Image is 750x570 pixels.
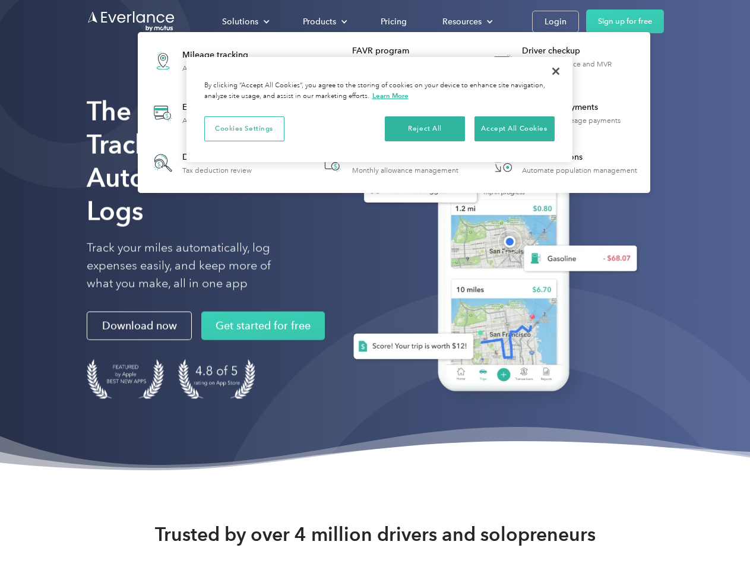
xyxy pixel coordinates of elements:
div: Automatic mileage logs [182,64,260,72]
a: Login [532,11,579,33]
div: Solutions [222,14,258,29]
div: Automatic transaction logs [182,116,268,125]
div: Automate population management [522,166,637,175]
div: Login [545,14,567,29]
div: Pricing [381,14,407,29]
div: Solutions [210,11,279,32]
div: Deduction finder [182,151,252,163]
a: Accountable planMonthly allowance management [314,144,464,182]
nav: Products [138,32,650,193]
a: More information about your privacy, opens in a new tab [372,91,409,100]
a: Sign up for free [586,9,664,33]
a: Pricing [369,11,419,32]
div: License, insurance and MVR verification [522,60,644,77]
div: Monthly allowance management [352,166,458,175]
img: Badge for Featured by Apple Best New Apps [87,359,164,399]
div: Resources [431,11,502,32]
a: Mileage trackingAutomatic mileage logs [144,39,265,83]
a: Go to homepage [87,10,176,33]
div: Driver checkup [522,45,644,57]
img: Everlance, mileage tracker app, expense tracking app [334,113,647,409]
button: Cookies Settings [204,116,284,141]
div: Resources [442,14,482,29]
div: FAVR program [352,45,474,57]
a: Deduction finderTax deduction review [144,144,258,182]
a: Expense trackingAutomatic transaction logs [144,91,274,135]
div: Products [291,11,357,32]
div: Products [303,14,336,29]
div: Expense tracking [182,102,268,113]
p: Track your miles automatically, log expenses easily, and keep more of what you make, all in one app [87,239,299,293]
button: Close [543,58,569,84]
div: Cookie banner [186,57,572,162]
div: By clicking “Accept All Cookies”, you agree to the storing of cookies on your device to enhance s... [204,81,555,102]
strong: Trusted by over 4 million drivers and solopreneurs [155,522,596,546]
div: HR Integrations [522,151,637,163]
a: FAVR programFixed & Variable Rate reimbursement design & management [314,39,474,83]
a: Driver checkupLicense, insurance and MVR verification [483,39,644,83]
a: Download now [87,312,192,340]
div: Tax deduction review [182,166,252,175]
button: Accept All Cookies [474,116,555,141]
img: 4.9 out of 5 stars on the app store [178,359,255,399]
div: Mileage tracking [182,49,260,61]
a: HR IntegrationsAutomate population management [483,144,643,182]
button: Reject All [385,116,465,141]
div: Privacy [186,57,572,162]
a: Get started for free [201,312,325,340]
